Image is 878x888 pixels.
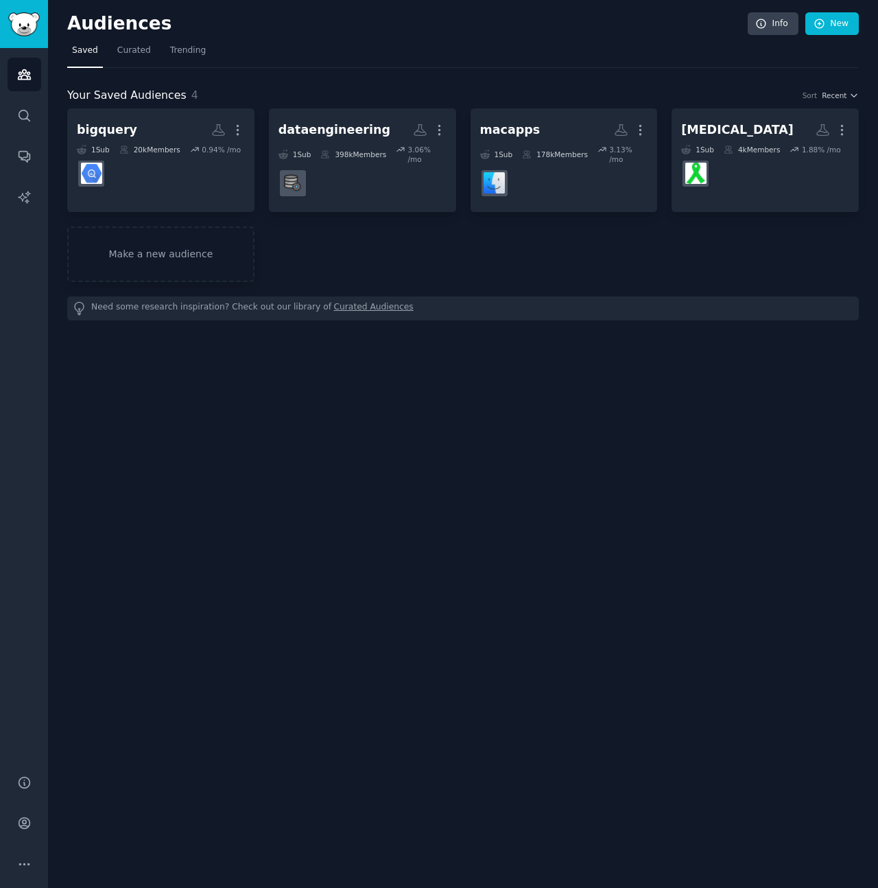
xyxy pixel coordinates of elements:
[480,145,513,164] div: 1 Sub
[278,145,311,164] div: 1 Sub
[81,163,102,184] img: bigquery
[822,91,859,100] button: Recent
[334,301,414,316] a: Curated Audiences
[484,172,505,194] img: macapps
[112,40,156,68] a: Curated
[269,108,456,212] a: dataengineering1Sub398kMembers3.06% /modataengineering
[748,12,798,36] a: Info
[67,87,187,104] span: Your Saved Audiences
[805,12,859,36] a: New
[170,45,206,57] span: Trending
[282,172,303,194] img: dataengineering
[77,121,137,139] div: bigquery
[471,108,658,212] a: macapps1Sub178kMembers3.13% /momacapps
[672,108,859,212] a: [MEDICAL_DATA]1Sub4kMembers1.88% /moMuscularDystrophy
[67,296,859,320] div: Need some research inspiration? Check out our library of
[165,40,211,68] a: Trending
[724,145,780,154] div: 4k Members
[67,108,254,212] a: bigquery1Sub20kMembers0.94% /mobigquery
[685,163,707,184] img: MuscularDystrophy
[522,145,588,164] div: 178k Members
[117,45,151,57] span: Curated
[822,91,846,100] span: Recent
[191,89,198,102] span: 4
[67,13,748,35] h2: Audiences
[802,145,841,154] div: 1.88 % /mo
[77,145,110,154] div: 1 Sub
[480,121,541,139] div: macapps
[119,145,180,154] div: 20k Members
[67,40,103,68] a: Saved
[408,145,447,164] div: 3.06 % /mo
[681,121,794,139] div: [MEDICAL_DATA]
[278,121,390,139] div: dataengineering
[72,45,98,57] span: Saved
[803,91,818,100] div: Sort
[681,145,714,154] div: 1 Sub
[320,145,386,164] div: 398k Members
[202,145,241,154] div: 0.94 % /mo
[609,145,648,164] div: 3.13 % /mo
[8,12,40,36] img: GummySearch logo
[67,226,254,282] a: Make a new audience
